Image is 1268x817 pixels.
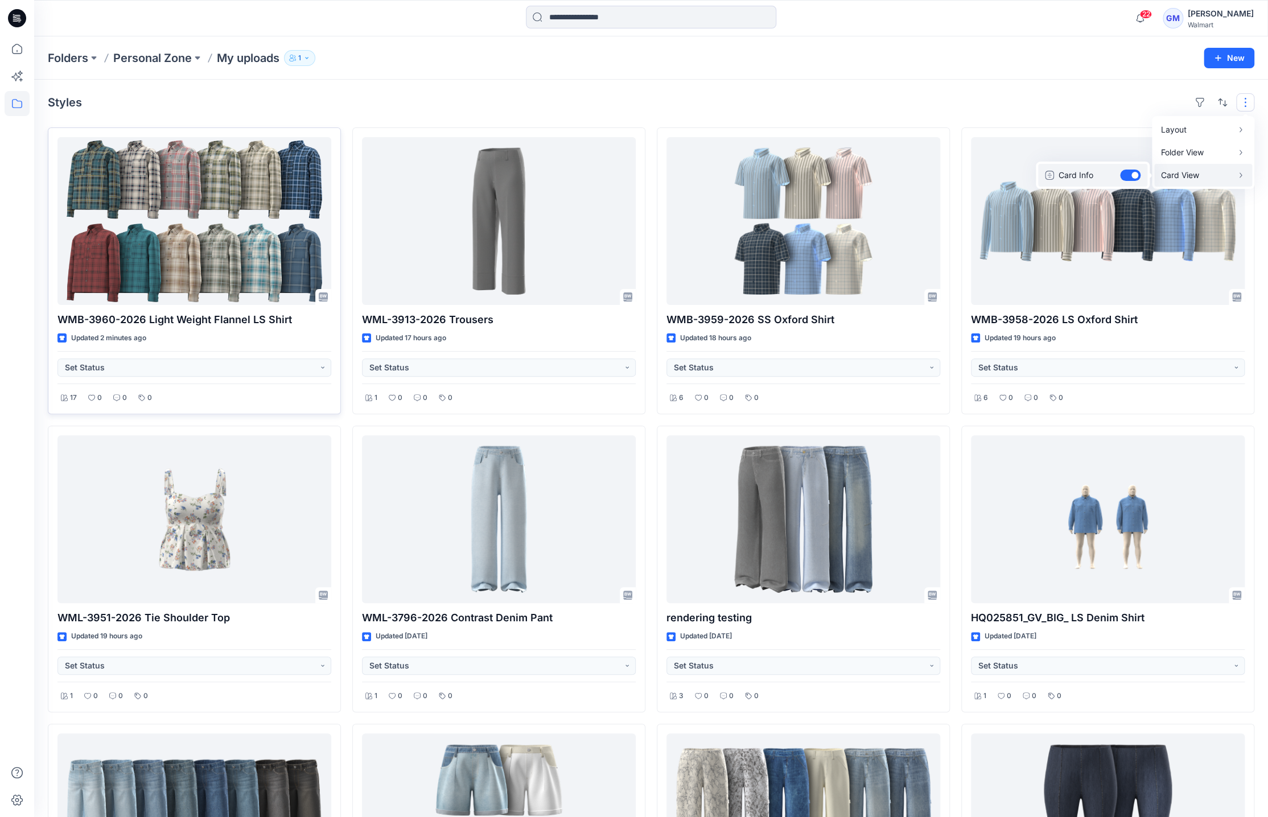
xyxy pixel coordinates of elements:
a: rendering testing [666,435,940,603]
a: WMB-3958-2026 LS Oxford Shirt [971,137,1245,305]
a: WML-3951-2026 Tie Shoulder Top [57,435,331,603]
p: 0 [147,392,152,404]
p: 0 [448,392,452,404]
p: HQ025851_GV_BIG_ LS Denim Shirt [971,610,1245,626]
p: 0 [398,690,402,702]
a: WMB-3959-2026 SS Oxford Shirt [666,137,940,305]
p: Layout [1161,123,1233,137]
p: 0 [754,392,759,404]
a: WML-3913-2026 Trousers [362,137,636,305]
h4: Styles [48,96,82,109]
p: 1 [983,690,986,702]
p: WMB-3958-2026 LS Oxford Shirt [971,312,1245,328]
p: Updated 18 hours ago [680,332,751,344]
button: 1 [284,50,315,66]
p: 0 [1007,690,1011,702]
p: rendering testing [666,610,940,626]
p: Updated 2 minutes ago [71,332,146,344]
p: 0 [754,690,759,702]
p: Updated 19 hours ago [985,332,1056,344]
button: New [1204,48,1254,68]
p: Updated 17 hours ago [376,332,446,344]
p: 0 [704,392,709,404]
p: 0 [448,690,452,702]
p: 0 [704,690,709,702]
p: WMB-3960-2026 Light Weight Flannel LS Shirt [57,312,331,328]
p: WML-3796-2026 Contrast Denim Pant [362,610,636,626]
p: 0 [97,392,102,404]
p: 0 [1008,392,1013,404]
p: 1 [298,52,301,64]
p: 0 [398,392,402,404]
a: Personal Zone [113,50,192,66]
p: Updated 19 hours ago [71,630,142,642]
p: 6 [983,392,988,404]
p: 6 [679,392,684,404]
p: Folder View [1161,146,1233,159]
p: Updated [DATE] [680,630,732,642]
p: 17 [70,392,77,404]
p: Updated [DATE] [376,630,427,642]
span: 22 [1139,10,1152,19]
p: 0 [1057,690,1061,702]
p: Card View [1161,168,1233,182]
p: 0 [93,690,98,702]
div: GM [1163,8,1183,28]
p: WML-3913-2026 Trousers [362,312,636,328]
a: HQ025851_GV_BIG_ LS Denim Shirt [971,435,1245,603]
p: 3 [679,690,684,702]
p: 0 [1034,392,1038,404]
p: 1 [374,392,377,404]
p: 1 [70,690,73,702]
a: WMB-3960-2026 Light Weight Flannel LS Shirt [57,137,331,305]
p: Updated [DATE] [985,630,1036,642]
p: Card Info [1059,168,1115,182]
p: WML-3951-2026 Tie Shoulder Top [57,610,331,626]
p: 0 [729,690,734,702]
p: WMB-3959-2026 SS Oxford Shirt [666,312,940,328]
p: 0 [1059,392,1063,404]
a: WML-3796-2026 Contrast Denim Pant [362,435,636,603]
p: 0 [122,392,127,404]
p: 1 [374,690,377,702]
p: 0 [729,392,734,404]
div: Walmart [1188,20,1254,29]
p: 0 [143,690,148,702]
p: 0 [423,392,427,404]
p: 0 [423,690,427,702]
p: 0 [118,690,123,702]
div: [PERSON_NAME] [1188,7,1254,20]
p: My uploads [217,50,279,66]
a: Folders [48,50,88,66]
p: 0 [1032,690,1036,702]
